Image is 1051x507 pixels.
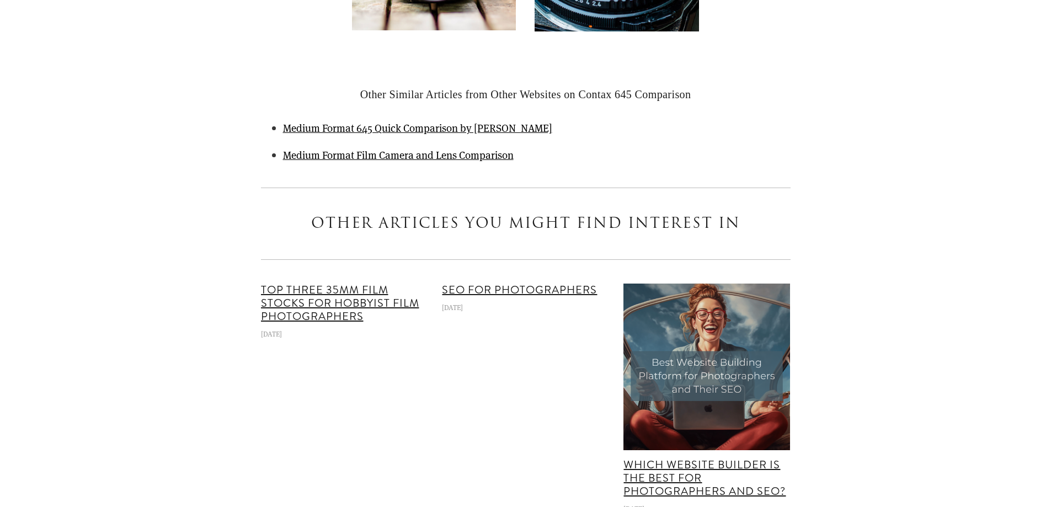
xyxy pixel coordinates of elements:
[283,148,514,162] a: Medium Format Film Camera and Lens Comparison
[442,302,463,312] time: [DATE]
[623,284,790,450] img: Best Website Building Platform for Photographers and Their SEO.png
[261,88,791,101] h2: Other Similar Articles from Other Websites on Contax 645 Comparison
[261,282,419,324] a: Top Three 35mm Film Stocks for Hobbyist Film Photographers
[442,282,597,298] a: SEO for Photographers
[283,121,552,135] a: Medium Format 645 Quick Comparison by [PERSON_NAME]
[261,212,791,236] h3: Other Articles you might FInd Interest In
[261,329,282,339] time: [DATE]
[623,457,786,499] a: Which Website Builder is the Best for Photographers and SEO?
